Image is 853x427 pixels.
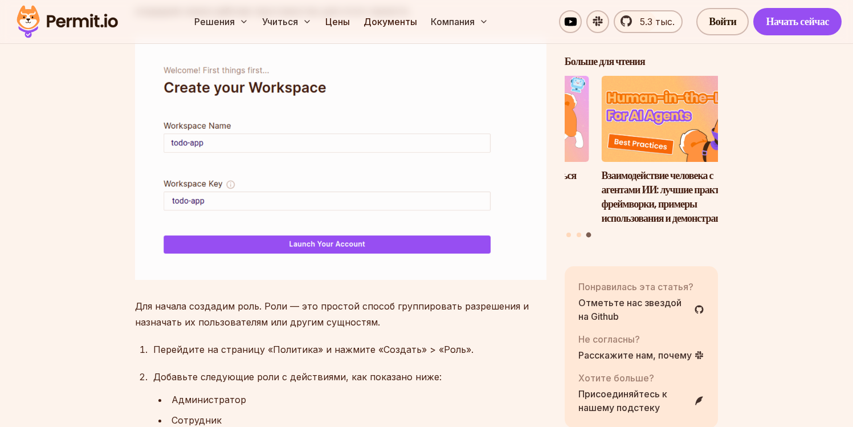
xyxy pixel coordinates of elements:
[578,334,640,345] font: Не согласны?
[435,168,576,197] font: Почему JWT не могут справиться с доступом ИИ-агента
[258,10,316,33] button: Учиться
[172,394,246,405] font: Администратор
[565,76,719,239] div: Посты
[566,233,571,237] button: Перейти к слайду 1
[578,387,705,414] a: Присоединяйтесь к нашему подстеку
[578,296,705,323] a: Отметьте нас звездой на Github
[753,8,842,35] a: Начать сейчас
[577,233,581,237] button: Перейти к слайду 2
[359,10,422,33] a: Документы
[364,16,417,27] font: Документы
[565,54,645,68] font: Больше для чтения
[11,2,123,41] img: Логотип разрешения
[426,10,493,33] button: Компания
[135,300,529,328] font: Для начала создадим роль. Роли — это простой способ группировать разрешения и назначать их пользо...
[435,76,589,226] a: Почему JWT не могут справиться с доступом ИИ-агентаПочему JWT не могут справиться с доступом ИИ-а...
[578,281,693,292] font: Понравилась эта статья?
[325,16,350,27] font: Цены
[640,16,675,27] font: 5.3 тыс.
[262,16,298,27] font: Учиться
[586,233,591,238] button: Перейти к слайду 3
[194,16,235,27] font: Решения
[578,348,704,362] a: Расскажите нам, почему
[766,14,829,29] font: Начать сейчас
[190,10,253,33] button: Решения
[153,344,474,355] font: Перейдите на страницу «Политика» и нажмите «Создать» > «Роль».
[435,76,589,162] img: Почему JWT не могут справиться с доступом ИИ-агента
[321,10,354,33] a: Цены
[172,414,222,426] font: Сотрудник
[602,76,756,226] li: 3 из 3
[435,76,589,226] li: 2 из 3
[696,8,749,35] a: Войти
[135,37,546,280] img: изображение (71).png
[602,168,738,225] font: Взаимодействие человека с агентами ИИ: лучшие практики, фреймворки, примеры использования и демон...
[578,372,654,384] font: Хотите больше?
[602,76,756,162] img: Взаимодействие человека с агентами ИИ: лучшие практики, фреймворки, примеры использования и демон...
[153,371,442,383] font: Добавьте следующие роли с действиями, как показано ниже:
[709,14,736,29] font: Войти
[431,16,475,27] font: Компания
[614,10,683,33] a: 5.3 тыс.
